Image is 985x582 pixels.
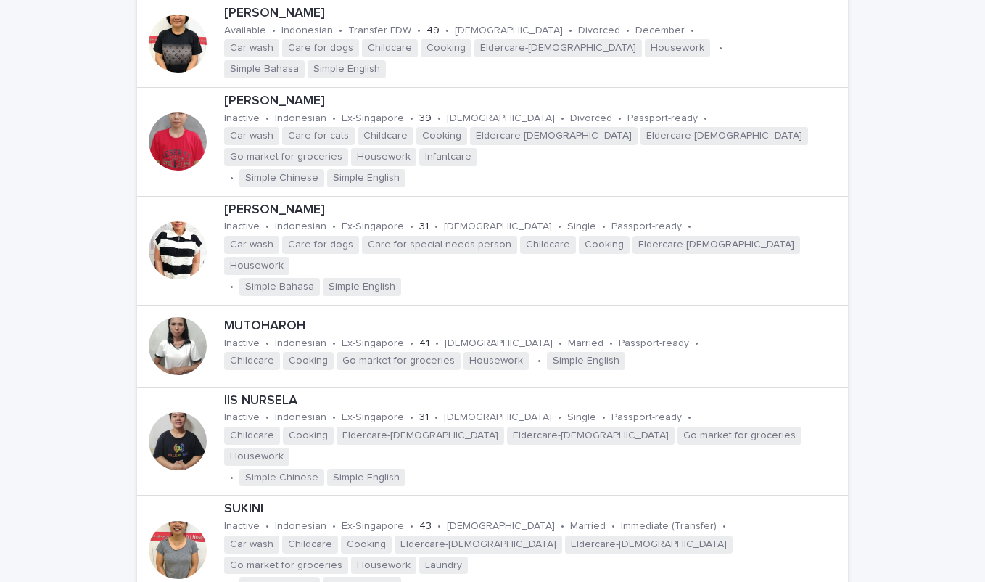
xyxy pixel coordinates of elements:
[445,337,553,350] p: [DEMOGRAPHIC_DATA]
[447,112,555,125] p: [DEMOGRAPHIC_DATA]
[416,127,467,145] span: Cooking
[224,319,842,335] p: MUTOHAROH
[419,221,429,233] p: 31
[323,278,401,296] span: Simple English
[282,127,355,145] span: Care for cats
[282,39,359,57] span: Care for dogs
[632,236,800,254] span: Eldercare-[DEMOGRAPHIC_DATA]
[618,112,622,125] p: •
[619,337,689,350] p: Passport-ready
[239,469,324,487] span: Simple Chinese
[224,536,279,554] span: Car wash
[426,25,440,37] p: 49
[419,411,429,424] p: 31
[339,25,342,37] p: •
[568,337,603,350] p: Married
[677,427,801,445] span: Go market for groceries
[567,221,596,233] p: Single
[410,337,413,350] p: •
[137,88,848,197] a: [PERSON_NAME]Inactive•Indonesian•Ex-Singapore•39•[DEMOGRAPHIC_DATA]•Divorced•Passport-ready•Car w...
[434,221,438,233] p: •
[137,306,848,388] a: MUTOHAROHInactive•Indonesian•Ex-Singapore•41•[DEMOGRAPHIC_DATA]•Married•Passport-ready•ChildcareC...
[463,352,529,370] span: Housework
[332,221,336,233] p: •
[559,337,562,350] p: •
[410,411,413,424] p: •
[351,148,416,166] span: Housework
[224,236,279,254] span: Car wash
[282,536,338,554] span: Childcare
[611,520,615,533] p: •
[419,520,432,533] p: 43
[567,411,596,424] p: Single
[437,520,441,533] p: •
[224,127,279,145] span: Car wash
[342,337,404,350] p: Ex-Singapore
[265,337,269,350] p: •
[507,427,675,445] span: Eldercare-[DEMOGRAPHIC_DATA]
[224,148,348,166] span: Go market for groceries
[275,411,326,424] p: Indonesian
[635,25,685,37] p: December
[224,94,842,110] p: [PERSON_NAME]
[455,25,563,37] p: [DEMOGRAPHIC_DATA]
[224,393,842,409] p: IIS NURSELA
[444,221,552,233] p: [DEMOGRAPHIC_DATA]
[578,25,620,37] p: Divorced
[611,411,682,424] p: Passport-ready
[704,112,707,125] p: •
[224,411,260,424] p: Inactive
[410,520,413,533] p: •
[332,337,336,350] p: •
[445,25,449,37] p: •
[327,469,405,487] span: Simple English
[395,536,562,554] span: Eldercare-[DEMOGRAPHIC_DATA]
[283,427,334,445] span: Cooking
[332,520,336,533] p: •
[362,39,418,57] span: Childcare
[520,236,576,254] span: Childcare
[537,355,541,367] p: •
[565,536,733,554] span: Eldercare-[DEMOGRAPHIC_DATA]
[327,169,405,187] span: Simple English
[558,221,561,233] p: •
[224,25,266,37] p: Available
[281,25,333,37] p: Indonesian
[561,520,564,533] p: •
[265,520,269,533] p: •
[558,411,561,424] p: •
[435,337,439,350] p: •
[358,127,413,145] span: Childcare
[224,202,842,218] p: [PERSON_NAME]
[337,352,461,370] span: Go market for groceries
[419,557,468,575] span: Laundry
[137,197,848,306] a: [PERSON_NAME]Inactive•Indonesian•Ex-Singapore•31•[DEMOGRAPHIC_DATA]•Single•Passport-ready•Car was...
[337,427,504,445] span: Eldercare-[DEMOGRAPHIC_DATA]
[688,221,691,233] p: •
[224,337,260,350] p: Inactive
[275,520,326,533] p: Indonesian
[417,25,421,37] p: •
[265,112,269,125] p: •
[351,557,416,575] span: Housework
[282,236,359,254] span: Care for dogs
[332,112,336,125] p: •
[224,448,289,466] span: Housework
[224,112,260,125] p: Inactive
[341,536,392,554] span: Cooking
[609,337,613,350] p: •
[419,112,432,125] p: 39
[230,172,234,184] p: •
[224,60,305,78] span: Simple Bahasa
[561,112,564,125] p: •
[224,6,842,22] p: [PERSON_NAME]
[569,25,572,37] p: •
[722,520,726,533] p: •
[611,221,682,233] p: Passport-ready
[579,236,630,254] span: Cooking
[421,39,471,57] span: Cooking
[419,148,477,166] span: Infantcare
[626,25,630,37] p: •
[224,557,348,575] span: Go market for groceries
[230,281,234,293] p: •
